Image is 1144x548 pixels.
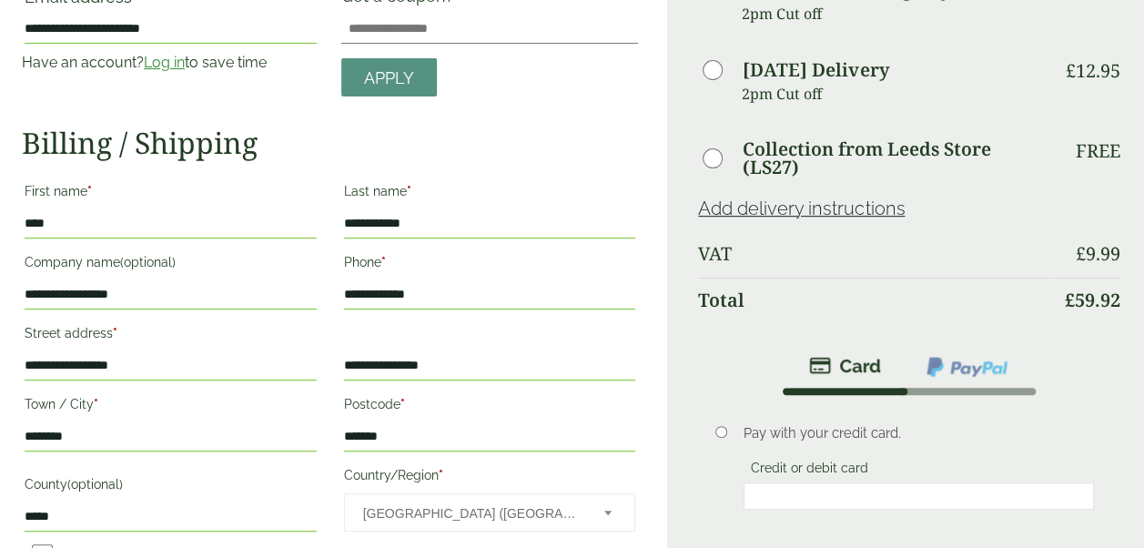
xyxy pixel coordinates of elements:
[1066,58,1120,83] bdi: 12.95
[344,391,636,422] label: Postcode
[400,397,405,411] abbr: required
[1076,241,1086,266] span: £
[364,68,414,88] span: Apply
[22,126,638,160] h2: Billing / Shipping
[381,255,386,269] abbr: required
[344,249,636,280] label: Phone
[1065,288,1075,312] span: £
[144,54,185,71] a: Log in
[743,140,1052,177] label: Collection from Leeds Store (LS27)
[344,462,636,493] label: Country/Region
[744,423,1094,443] p: Pay with your credit card.
[344,493,636,532] span: Country/Region
[742,80,1052,107] p: 2pm Cut off
[87,184,92,198] abbr: required
[1066,58,1076,83] span: £
[743,61,888,79] label: [DATE] Delivery
[25,472,317,502] label: County
[120,255,176,269] span: (optional)
[22,52,319,74] p: Have an account? to save time
[1076,241,1120,266] bdi: 9.99
[363,494,581,533] span: United Kingdom (UK)
[341,58,437,97] a: Apply
[744,461,876,481] label: Credit or debit card
[25,178,317,209] label: First name
[25,320,317,351] label: Street address
[344,178,636,209] label: Last name
[25,391,317,422] label: Town / City
[407,184,411,198] abbr: required
[749,488,1088,504] iframe: Secure card payment input frame
[67,477,123,492] span: (optional)
[439,468,443,482] abbr: required
[698,198,905,219] a: Add delivery instructions
[698,232,1052,276] th: VAT
[925,355,1009,379] img: ppcp-gateway.png
[1076,140,1120,162] p: Free
[809,355,881,377] img: stripe.png
[113,326,117,340] abbr: required
[25,249,317,280] label: Company name
[94,397,98,411] abbr: required
[1065,288,1120,312] bdi: 59.92
[698,278,1052,322] th: Total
